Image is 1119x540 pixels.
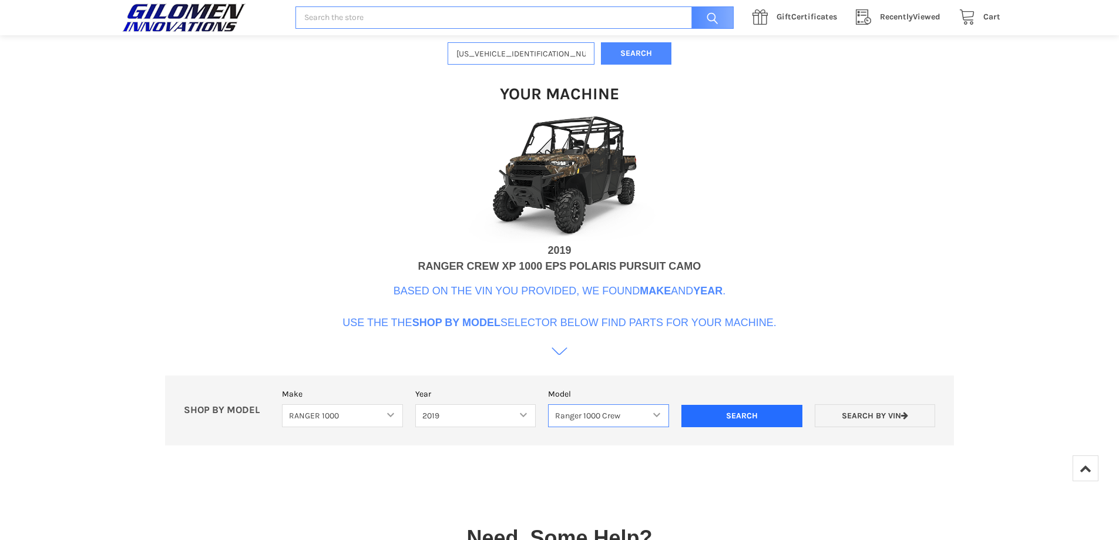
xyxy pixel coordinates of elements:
[681,405,802,427] input: Search
[777,12,791,22] span: Gift
[547,243,571,259] div: 2019
[500,83,619,104] h1: Your Machine
[342,283,777,331] p: Based on the VIN you provided, we found and . Use the the selector below find parts for your mach...
[1073,455,1098,481] a: Top of Page
[953,10,1000,25] a: Cart
[601,42,671,65] button: Search
[448,42,594,65] input: Enter VIN of your machine
[548,388,669,400] label: Model
[119,3,283,32] a: GILOMEN INNOVATIONS
[983,12,1000,22] span: Cart
[418,259,701,274] div: RANGER CREW XP 1000 EPS POLARIS PURSUIT CAMO
[815,404,936,427] a: Search by VIN
[685,6,734,29] input: Search
[693,285,723,297] b: Year
[777,12,837,22] span: Certificates
[415,388,536,400] label: Year
[849,10,953,25] a: RecentlyViewed
[746,10,849,25] a: GiftCertificates
[119,3,248,32] img: GILOMEN INNOVATIONS
[880,12,913,22] span: Recently
[177,404,276,417] p: SHOP BY MODEL
[442,110,677,243] img: VIN Image
[880,12,940,22] span: Viewed
[282,388,403,400] label: Make
[640,285,671,297] b: Make
[412,317,500,328] b: Shop By Model
[295,6,734,29] input: Search the store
